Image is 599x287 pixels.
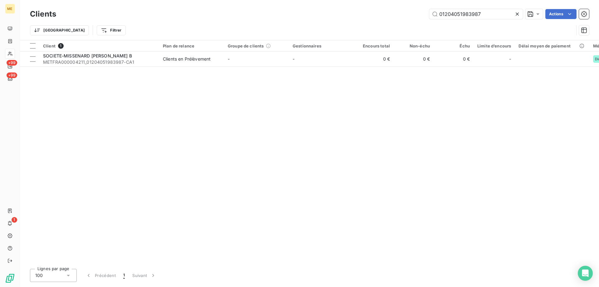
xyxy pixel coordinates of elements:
[477,43,511,48] div: Limite d’encours
[43,53,132,58] span: SOCIETE-MISSENARD [PERSON_NAME] B
[5,4,15,14] div: ME
[35,272,43,279] span: 100
[228,56,230,62] span: -
[354,52,394,67] td: 0 €
[437,43,470,48] div: Échu
[12,217,17,223] span: 1
[58,43,64,49] span: 1
[397,43,430,48] div: Non-échu
[394,52,434,67] td: 0 €
[97,25,125,35] button: Filtrer
[228,43,264,48] span: Groupe de clients
[293,56,295,62] span: -
[434,52,474,67] td: 0 €
[129,269,160,282] button: Suivant
[509,56,511,62] span: -
[30,8,56,20] h3: Clients
[545,9,577,19] button: Actions
[43,59,155,65] span: METFRA000004211_01204051983987-CA1
[123,272,125,279] span: 1
[293,43,350,48] div: Gestionnaires
[578,266,593,281] div: Open Intercom Messenger
[358,43,390,48] div: Encours total
[7,60,17,66] span: +99
[119,269,129,282] button: 1
[163,56,211,62] div: Clients en Prélèvement
[7,72,17,78] span: +99
[429,9,523,19] input: Rechercher
[30,25,89,35] button: [GEOGRAPHIC_DATA]
[43,43,56,48] span: Client
[82,269,119,282] button: Précédent
[163,43,220,48] div: Plan de relance
[5,273,15,283] img: Logo LeanPay
[519,43,585,48] div: Délai moyen de paiement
